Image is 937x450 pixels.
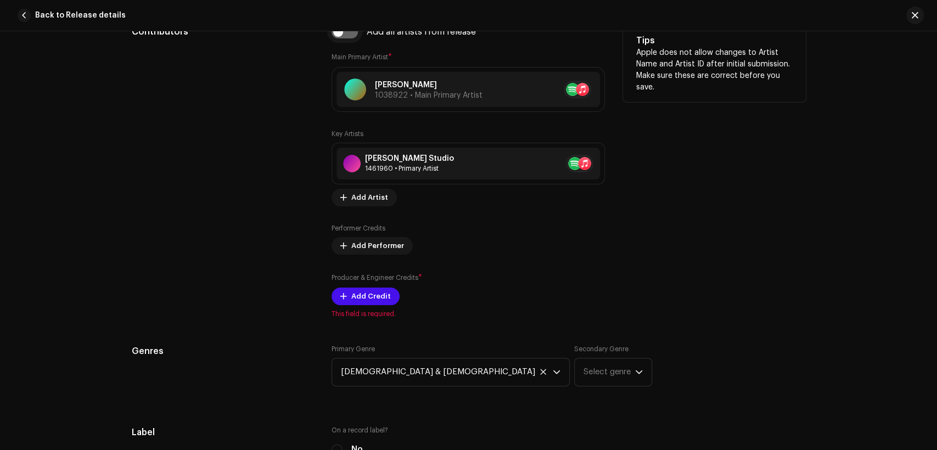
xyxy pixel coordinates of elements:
[332,274,418,281] small: Producer & Engineer Credits
[636,47,793,93] p: Apple does not allow changes to Artist Name and Artist ID after initial submission. Make sure the...
[332,426,605,435] label: On a record label?
[351,235,404,257] span: Add Performer
[367,27,476,36] div: Add all artists from release
[332,237,413,255] button: Add Performer
[332,224,385,233] label: Performer Credits
[332,345,375,353] label: Primary Genre
[375,80,482,91] p: [PERSON_NAME]
[574,345,629,353] label: Secondary Genre
[553,358,560,386] div: dropdown trigger
[332,130,363,138] label: Key Artists
[132,426,315,439] h5: Label
[132,25,315,38] h5: Contributors
[365,154,454,163] div: [PERSON_NAME] Studio
[332,310,605,318] span: This field is required.
[635,358,643,386] div: dropdown trigger
[583,358,635,386] span: Select genre
[351,187,388,209] span: Add Artist
[332,189,397,206] button: Add Artist
[332,288,400,305] button: Add Credit
[351,285,391,307] span: Add Credit
[341,358,553,386] span: Christian & Gospel
[375,92,482,99] span: 1038922 • Main Primary Artist
[332,54,388,60] small: Main Primary Artist
[132,345,315,358] h5: Genres
[365,164,454,173] div: Primary Artist
[636,34,793,47] h5: Tips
